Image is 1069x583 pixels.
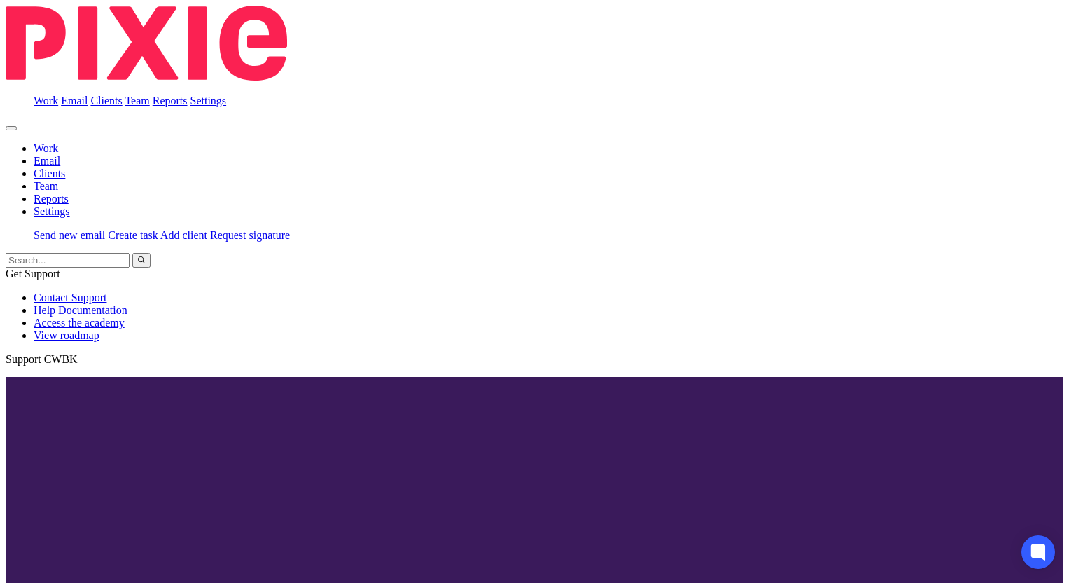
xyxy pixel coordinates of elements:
a: Work [34,142,58,154]
a: Send new email [34,229,105,241]
a: Access the academy [34,317,125,329]
a: Team [125,95,149,107]
a: Contact Support [34,291,106,303]
a: View roadmap [34,329,99,341]
a: Settings [190,95,227,107]
a: Add client [160,229,207,241]
a: Clients [34,167,65,179]
a: Help Documentation [34,304,127,316]
a: Team [34,180,58,192]
a: Request signature [210,229,290,241]
a: Reports [153,95,188,107]
a: Email [34,155,60,167]
input: Search [6,253,130,268]
a: Create task [108,229,158,241]
a: Settings [34,205,70,217]
a: Email [61,95,88,107]
span: Get Support [6,268,60,280]
a: Work [34,95,58,107]
a: Clients [90,95,122,107]
img: Pixie [6,6,287,81]
p: Support CWBK [6,353,1063,366]
a: Reports [34,193,69,205]
button: Search [132,253,151,268]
